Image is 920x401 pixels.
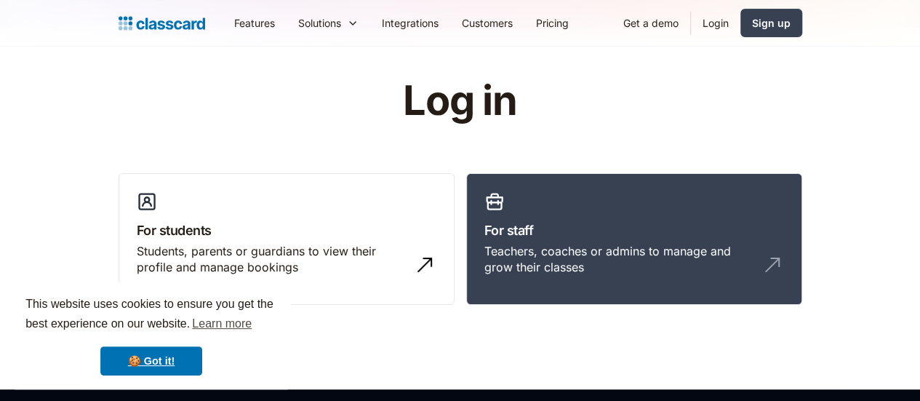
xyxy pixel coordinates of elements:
a: Login [691,7,740,39]
h3: For staff [484,221,784,240]
h3: For students [137,221,436,240]
div: Solutions [287,7,370,39]
a: Integrations [370,7,450,39]
a: home [119,13,205,33]
div: Students, parents or guardians to view their profile and manage bookings [137,243,407,276]
h1: Log in [229,79,691,124]
a: Sign up [740,9,802,37]
a: learn more about cookies [190,313,254,335]
div: Sign up [752,15,791,31]
a: For studentsStudents, parents or guardians to view their profile and manage bookings [119,173,455,306]
a: Pricing [524,7,580,39]
div: Solutions [298,15,341,31]
a: For staffTeachers, coaches or admins to manage and grow their classes [466,173,802,306]
a: dismiss cookie message [100,346,202,376]
div: Teachers, coaches or admins to manage and grow their classes [484,243,755,276]
div: cookieconsent [12,282,291,389]
a: Customers [450,7,524,39]
a: Get a demo [612,7,690,39]
a: Features [223,7,287,39]
span: This website uses cookies to ensure you get the best experience on our website. [25,295,277,335]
